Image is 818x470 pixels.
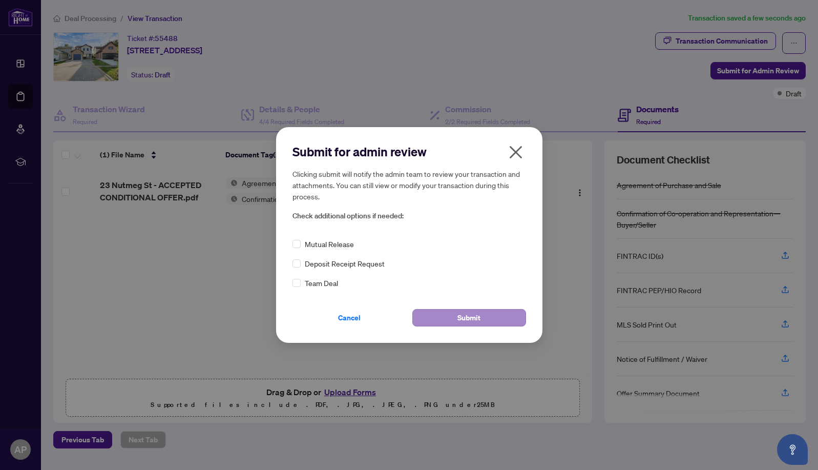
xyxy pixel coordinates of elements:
[338,310,361,326] span: Cancel
[305,238,354,250] span: Mutual Release
[777,434,808,465] button: Open asap
[305,277,338,289] span: Team Deal
[292,210,526,222] span: Check additional options if needed:
[412,309,526,326] button: Submit
[457,310,480,326] span: Submit
[292,168,526,202] h5: Clicking submit will notify the admin team to review your transaction and attachments. You can st...
[508,144,524,160] span: close
[292,309,406,326] button: Cancel
[292,144,526,160] h2: Submit for admin review
[305,258,385,269] span: Deposit Receipt Request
